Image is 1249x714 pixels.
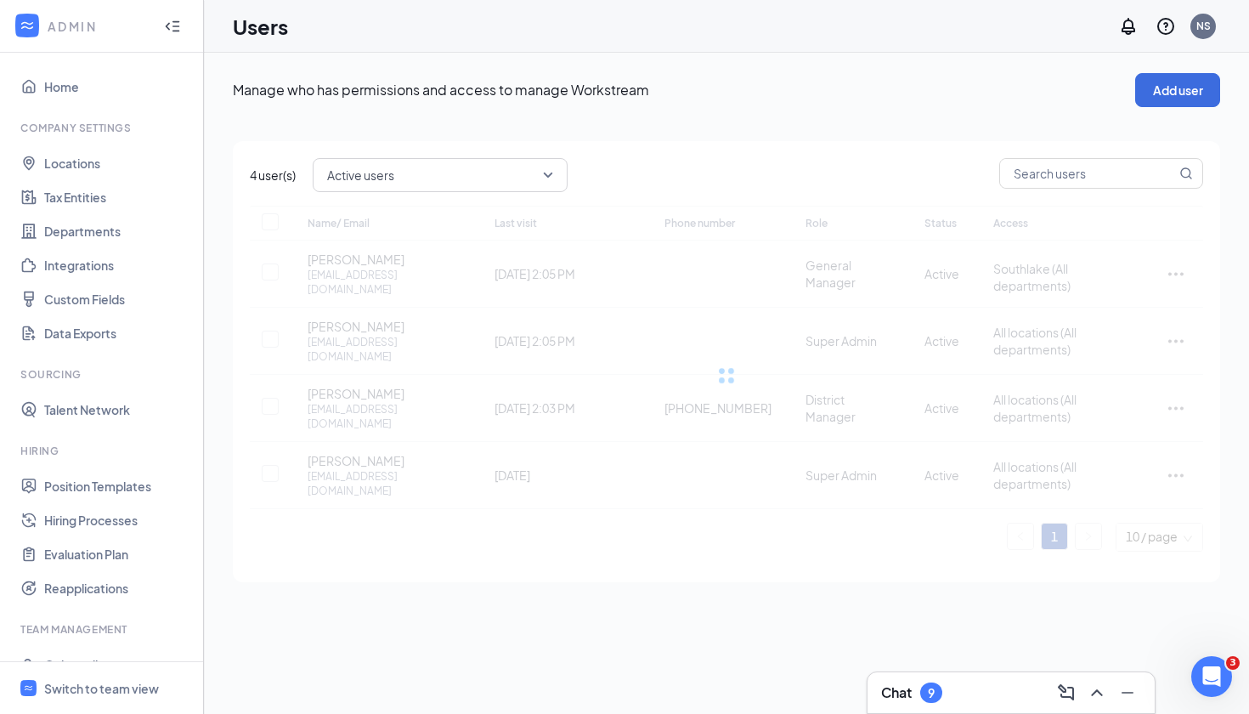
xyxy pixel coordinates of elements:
svg: WorkstreamLogo [23,683,34,694]
svg: ComposeMessage [1056,683,1077,703]
div: Onboarding [44,656,175,673]
a: Reapplications [44,571,189,605]
svg: WorkstreamLogo [19,17,36,34]
div: Team Management [20,622,186,637]
button: Add user [1135,73,1220,107]
h3: Chat [881,683,912,702]
div: NS [1196,19,1211,33]
svg: Notifications [1118,16,1139,37]
p: Manage who has permissions and access to manage Workstream [233,81,1135,99]
div: 9 [928,686,935,700]
button: Minimize [1114,679,1141,706]
div: Sourcing [20,367,186,382]
a: Home [44,70,189,104]
a: Data Exports [44,316,189,350]
div: Switch to team view [44,680,159,697]
svg: ChevronUp [1087,683,1107,703]
button: ChevronUp [1083,679,1111,706]
a: Custom Fields [44,282,189,316]
div: Hiring [20,444,186,458]
span: 3 [1226,656,1240,670]
span: Active users [327,162,394,188]
svg: UserCheck [20,656,37,673]
a: Tax Entities [44,180,189,214]
a: Hiring Processes [44,503,189,537]
svg: Collapse [164,18,181,35]
a: Evaluation Plan [44,537,189,571]
div: Company Settings [20,121,186,135]
a: Talent Network [44,393,189,427]
input: Search users [1000,159,1176,188]
span: 4 user(s) [250,166,296,184]
button: ComposeMessage [1053,679,1080,706]
a: Locations [44,146,189,180]
svg: MagnifyingGlass [1179,167,1193,180]
a: Departments [44,214,189,248]
iframe: Intercom live chat [1191,656,1232,697]
svg: Minimize [1117,683,1138,703]
h1: Users [233,12,288,41]
svg: QuestionInfo [1156,16,1176,37]
a: Position Templates [44,469,189,503]
a: Integrations [44,248,189,282]
div: ADMIN [48,18,149,35]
